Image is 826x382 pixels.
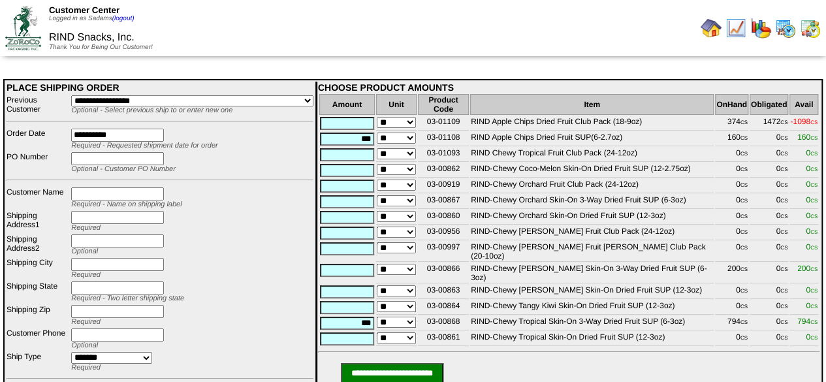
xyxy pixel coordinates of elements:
[810,304,818,310] span: CS
[418,148,469,162] td: 03-01093
[6,151,69,174] td: PO Number
[7,82,313,93] div: PLACE SHIPPING ORDER
[715,179,748,193] td: 0
[740,198,748,204] span: CS
[470,94,714,115] th: Item
[470,132,714,146] td: RIND Apple Chips Dried Fruit SUP(6-2.7oz)
[71,200,182,208] span: Required - Name on shipping label
[810,335,818,341] span: CS
[810,151,818,157] span: CS
[740,151,748,157] span: CS
[470,285,714,299] td: RIND-Chewy [PERSON_NAME] Skin-On Dried Fruit SUP (12-3oz)
[750,242,788,262] td: 0
[6,281,69,303] td: Shipping State
[49,44,153,51] span: Thank You for Being Our Customer!
[750,179,788,193] td: 0
[750,18,771,39] img: graph.gif
[740,335,748,341] span: CS
[740,135,748,141] span: CS
[418,300,469,315] td: 03-00864
[750,300,788,315] td: 0
[740,288,748,294] span: CS
[750,263,788,283] td: 0
[418,263,469,283] td: 03-00866
[715,226,748,240] td: 0
[740,319,748,325] span: CS
[715,285,748,299] td: 0
[780,151,787,157] span: CS
[806,164,818,173] span: 0
[6,95,69,115] td: Previous Customer
[780,245,787,251] span: CS
[418,132,469,146] td: 03-01108
[49,15,135,22] span: Logged in as Sadams
[701,18,722,39] img: home.gif
[740,167,748,172] span: CS
[715,316,748,330] td: 794
[740,229,748,235] span: CS
[715,195,748,209] td: 0
[810,182,818,188] span: CS
[806,211,818,220] span: 0
[740,182,748,188] span: CS
[418,316,469,330] td: 03-00868
[806,301,818,310] span: 0
[780,167,787,172] span: CS
[6,187,69,209] td: Customer Name
[470,148,714,162] td: RIND Chewy Tropical Fruit Club Pack (24-12oz)
[470,242,714,262] td: RIND-Chewy [PERSON_NAME] Fruit [PERSON_NAME] Club Pack (20-10oz)
[810,319,818,325] span: CS
[806,180,818,189] span: 0
[750,285,788,299] td: 0
[319,94,375,115] th: Amount
[810,198,818,204] span: CS
[71,318,101,326] span: Required
[418,242,469,262] td: 03-00997
[780,288,787,294] span: CS
[806,195,818,204] span: 0
[806,242,818,251] span: 0
[715,94,748,115] th: OnHand
[810,229,818,235] span: CS
[750,132,788,146] td: 0
[715,332,748,346] td: 0
[418,116,469,131] td: 03-01109
[470,226,714,240] td: RIND-Chewy [PERSON_NAME] Fruit Club Pack (24-12oz)
[780,335,787,341] span: CS
[740,245,748,251] span: CS
[750,163,788,178] td: 0
[750,332,788,346] td: 0
[418,285,469,299] td: 03-00863
[418,179,469,193] td: 03-00919
[810,167,818,172] span: CS
[6,351,69,372] td: Ship Type
[715,116,748,131] td: 374
[318,82,819,93] div: CHOOSE PRODUCT AMOUNTS
[725,18,746,39] img: line_graph.gif
[71,271,101,279] span: Required
[780,119,787,125] span: CS
[750,210,788,225] td: 0
[780,229,787,235] span: CS
[750,148,788,162] td: 0
[790,117,818,126] span: -1098
[797,317,818,326] span: 794
[740,214,748,219] span: CS
[715,242,748,262] td: 0
[789,94,818,115] th: Avail
[810,288,818,294] span: CS
[780,214,787,219] span: CS
[715,148,748,162] td: 0
[5,6,41,50] img: ZoRoCo_Logo(Green%26Foil)%20jpg.webp
[418,210,469,225] td: 03-00860
[49,32,135,43] span: RIND Snacks, Inc.
[6,304,69,326] td: Shipping Zip
[71,247,98,255] span: Optional
[470,195,714,209] td: RIND-Chewy Orchard Skin-On 3-Way Dried Fruit SUP (6-3oz)
[806,227,818,236] span: 0
[740,119,748,125] span: CS
[810,119,818,125] span: CS
[71,224,101,232] span: Required
[112,15,135,22] a: (logout)
[740,266,748,272] span: CS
